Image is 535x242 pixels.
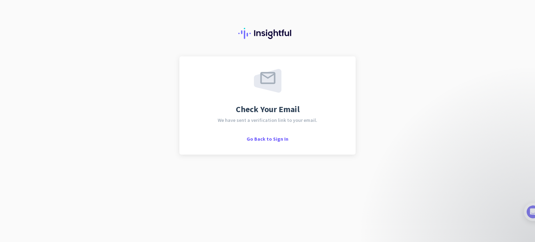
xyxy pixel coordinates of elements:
[392,183,532,239] iframe: Intercom notifications message
[236,105,300,114] span: Check Your Email
[254,69,281,93] img: email-sent
[218,118,317,123] span: We have sent a verification link to your email.
[247,136,288,142] span: Go Back to Sign In
[238,28,297,39] img: Insightful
